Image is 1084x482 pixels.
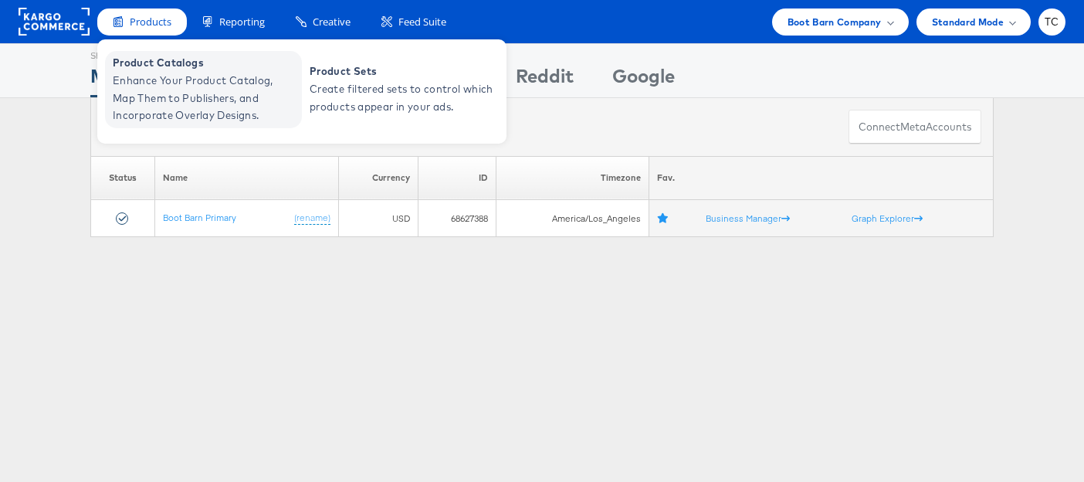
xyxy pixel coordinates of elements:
button: ConnectmetaAccounts [849,110,981,144]
th: Timezone [496,156,649,200]
a: (rename) [294,212,330,225]
span: Product Sets [310,63,495,80]
td: America/Los_Angeles [496,200,649,237]
a: Product Catalogs Enhance Your Product Catalog, Map Them to Publishers, and Incorporate Overlay De... [105,51,302,128]
a: Boot Barn Primary [163,212,236,223]
span: Product Catalogs [113,54,298,72]
div: Showing [90,44,137,63]
span: Create filtered sets to control which products appear in your ads. [310,80,495,116]
div: Google [612,63,675,97]
div: Meta [90,63,137,97]
span: Creative [313,15,351,29]
span: TC [1045,17,1059,27]
a: Business Manager [706,212,790,224]
th: Currency [339,156,418,200]
div: Reddit [516,63,574,97]
th: ID [418,156,496,200]
span: meta [900,120,926,134]
span: Products [130,15,171,29]
a: Graph Explorer [852,212,923,224]
span: Boot Barn Company [788,14,882,30]
td: USD [339,200,418,237]
th: Status [91,156,155,200]
td: 68627388 [418,200,496,237]
a: Product Sets Create filtered sets to control which products appear in your ads. [302,51,499,128]
span: Reporting [219,15,265,29]
span: Standard Mode [932,14,1004,30]
span: Enhance Your Product Catalog, Map Them to Publishers, and Incorporate Overlay Designs. [113,72,298,124]
span: Feed Suite [398,15,446,29]
th: Name [155,156,339,200]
